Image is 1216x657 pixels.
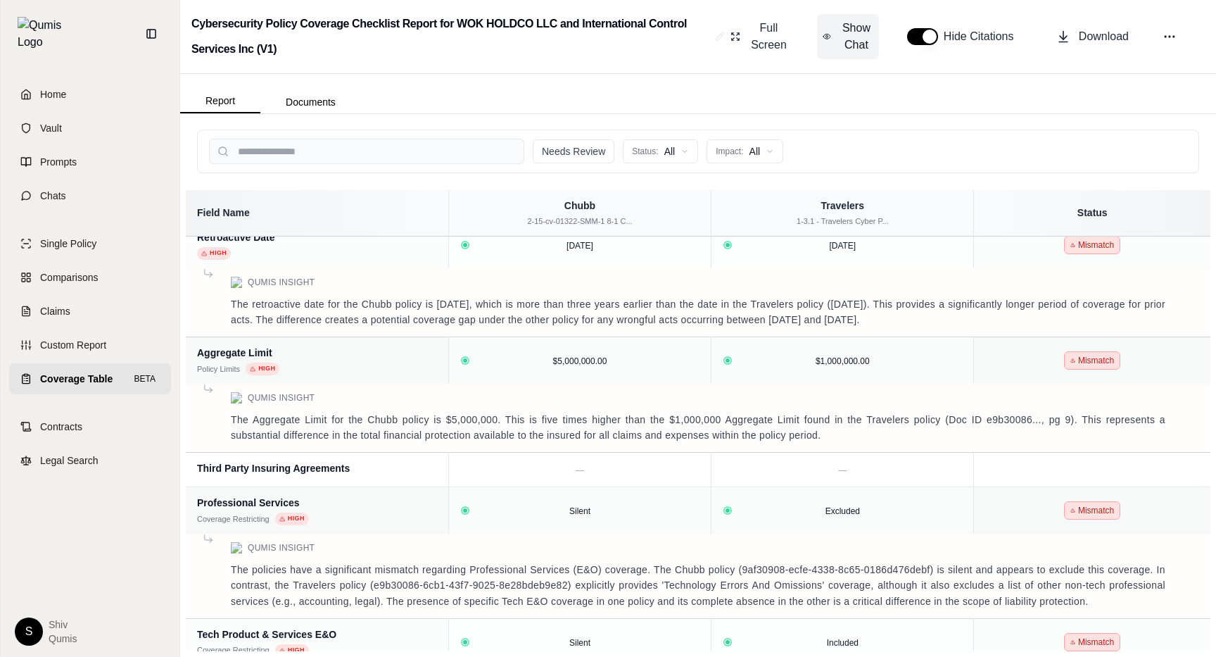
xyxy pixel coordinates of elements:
[623,139,698,163] button: Status:All
[40,420,82,434] span: Contracts
[197,513,270,525] div: Coverage Restricting
[197,644,270,656] div: Coverage Restricting
[9,330,171,361] a: Custom Report
[9,146,171,177] a: Prompts
[197,346,437,360] div: Aggregate Limit
[40,338,106,352] span: Custom Report
[707,139,783,163] button: Impact:All
[9,228,171,259] a: Single Policy
[40,237,96,251] span: Single Policy
[457,199,702,213] div: Chubb
[40,121,62,135] span: Vault
[49,632,77,646] span: Qumis
[9,79,171,110] a: Home
[9,445,171,476] a: Legal Search
[191,11,709,62] h2: Cybersecurity Policy Coverage Checklist Report for WOK HOLDCO LLC and International Control Servi...
[40,155,77,169] span: Prompts
[829,241,856,251] span: [DATE]
[566,241,593,251] span: [DATE]
[140,23,163,45] button: Collapse sidebar
[130,372,160,386] span: BETA
[569,638,590,648] span: Silent
[231,562,1165,610] p: The policies have a significant mismatch regarding Professional Services (E&O) coverage. The Chub...
[197,627,437,642] div: Tech Product & Services E&O
[457,215,702,227] div: 2-15-cv-01322-SMM-1 8-1 C...
[246,363,279,375] span: High
[840,20,873,54] span: Show Chat
[9,262,171,293] a: Comparisons
[197,230,437,244] div: Retroactive Date
[197,461,437,475] div: Third Party Insuring Agreements
[944,28,1022,45] span: Hide Citations
[827,638,859,648] span: Included
[40,87,66,101] span: Home
[664,144,676,158] span: All
[825,506,860,516] span: Excluded
[1064,351,1120,370] span: Mismatch
[40,453,99,468] span: Legal Search
[49,618,77,632] span: Shiv
[231,277,242,288] img: Qumis Logo
[275,644,309,657] span: High
[40,189,66,203] span: Chats
[1051,23,1134,51] button: Download
[974,190,1210,236] th: Status
[231,392,242,403] img: Qumis Logo
[40,372,113,386] span: Coverage Table
[231,296,1165,329] p: The retroactive date for the Chubb policy is [DATE], which is more than three years earlier than ...
[9,363,171,394] a: Coverage TableBETA
[197,247,231,260] span: High
[720,215,965,227] div: 1-3.1 - Travelers Cyber P...
[1079,28,1129,45] span: Download
[9,180,171,211] a: Chats
[40,304,70,318] span: Claims
[231,412,1165,444] p: The Aggregate Limit for the Chubb policy is $5,000,000. This is five times higher than the $1,000...
[720,199,965,213] div: Travelers
[749,144,761,158] span: All
[533,139,614,163] button: Needs Review
[816,356,870,366] span: $1,000,000.00
[716,146,743,157] span: Impact:
[231,542,242,553] img: Qumis Logo
[248,542,315,553] span: Qumis Insight
[569,506,590,516] span: Silent
[197,363,240,375] div: Policy Limits
[40,270,98,284] span: Comparisons
[15,618,43,646] div: S
[9,411,171,442] a: Contracts
[260,91,361,113] button: Documents
[275,513,309,525] span: High
[248,392,315,403] span: Qumis Insight
[248,277,315,288] span: Qumis Insight
[1064,236,1120,254] span: Mismatch
[1064,501,1120,520] span: Mismatch
[632,146,658,157] span: Status:
[749,20,789,54] span: Full Screen
[9,113,171,144] a: Vault
[197,496,437,510] div: Professional Services
[1064,633,1120,651] span: Mismatch
[725,14,794,59] button: Full Screen
[18,17,70,51] img: Qumis Logo
[838,465,847,475] span: —
[9,296,171,327] a: Claims
[553,356,607,366] span: $5,000,000.00
[576,465,584,475] span: —
[186,190,448,236] th: Field Name
[180,89,260,113] button: Report
[817,14,879,59] button: Show Chat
